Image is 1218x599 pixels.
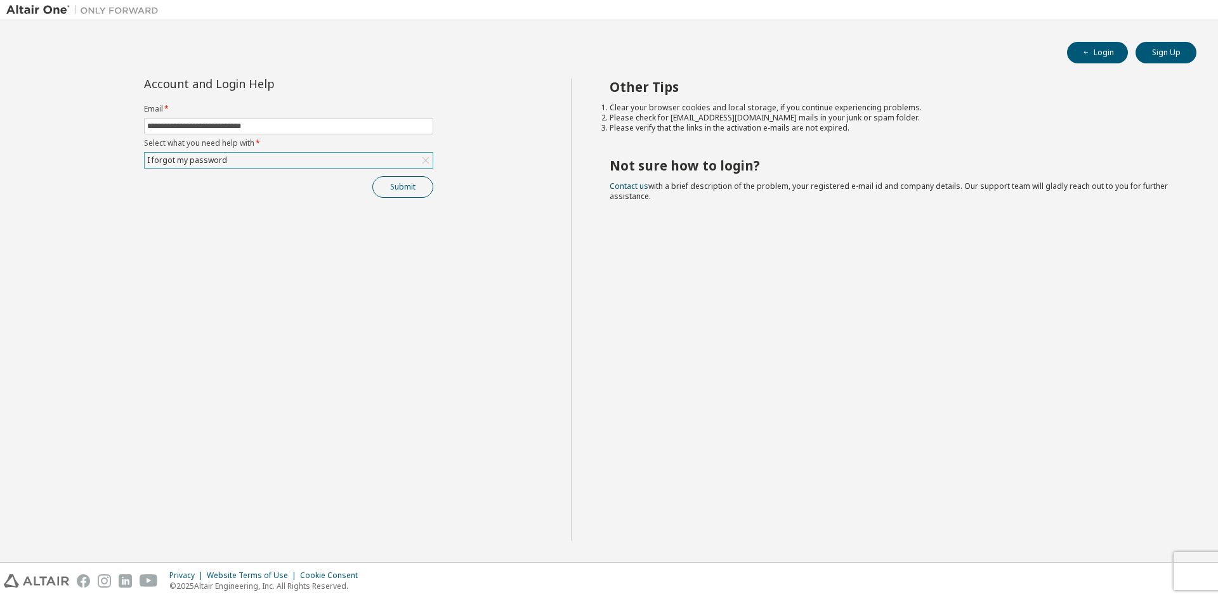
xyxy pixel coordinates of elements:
label: Email [144,104,433,114]
div: Account and Login Help [144,79,376,89]
label: Select what you need help with [144,138,433,148]
button: Submit [372,176,433,198]
li: Clear your browser cookies and local storage, if you continue experiencing problems. [610,103,1174,113]
span: with a brief description of the problem, your registered e-mail id and company details. Our suppo... [610,181,1168,202]
img: linkedin.svg [119,574,132,588]
h2: Not sure how to login? [610,157,1174,174]
p: © 2025 Altair Engineering, Inc. All Rights Reserved. [169,581,365,591]
img: altair_logo.svg [4,574,69,588]
div: I forgot my password [145,153,229,167]
img: youtube.svg [140,574,158,588]
img: Altair One [6,4,165,16]
li: Please verify that the links in the activation e-mails are not expired. [610,123,1174,133]
div: Privacy [169,570,207,581]
h2: Other Tips [610,79,1174,95]
div: Website Terms of Use [207,570,300,581]
div: I forgot my password [145,153,433,168]
img: instagram.svg [98,574,111,588]
button: Sign Up [1136,42,1196,63]
div: Cookie Consent [300,570,365,581]
button: Login [1067,42,1128,63]
li: Please check for [EMAIL_ADDRESS][DOMAIN_NAME] mails in your junk or spam folder. [610,113,1174,123]
img: facebook.svg [77,574,90,588]
a: Contact us [610,181,648,191]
